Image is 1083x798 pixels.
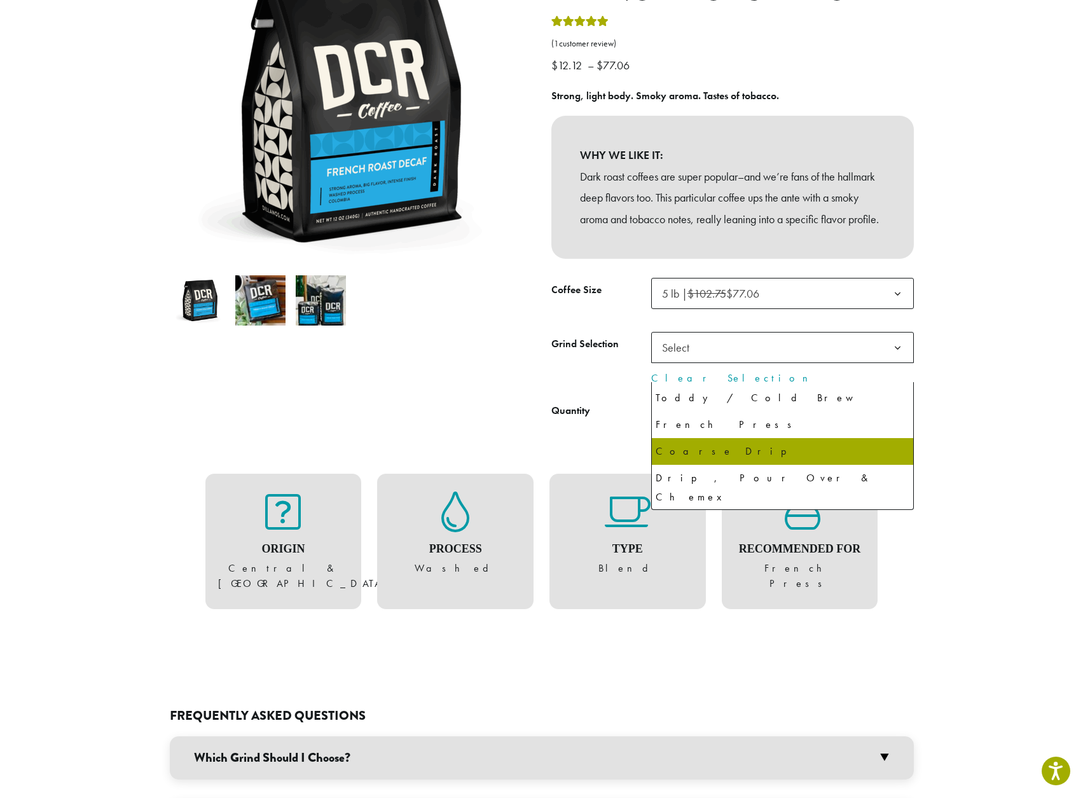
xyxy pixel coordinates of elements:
[687,286,726,301] del: $102.75
[235,275,286,326] img: French Roast Decaf - Image 2
[551,38,914,50] a: (1customer review)
[562,542,693,556] h4: Type
[296,275,346,326] img: French Roast Decaf - Image 3
[551,403,590,418] div: Quantity
[735,542,866,556] h4: Recommended For
[390,492,521,577] figure: Washed
[175,275,225,326] img: French Roast Decaf
[580,144,885,166] b: WHY WE LIKE IT:
[651,371,914,386] a: Clear Selection
[662,286,759,301] span: 5 lb | $77.06
[656,469,909,507] div: Drip, Pour Over & Chemex
[551,335,651,354] label: Grind Selection
[656,442,909,461] div: Coarse Drip
[651,332,914,363] span: Select
[580,166,885,230] p: Dark roast coffees are super popular–and we’re fans of the hallmark deep flavors too. This partic...
[218,542,349,556] h4: Origin
[651,278,914,309] span: 5 lb | $102.75 $77.06
[588,58,594,72] span: –
[170,708,914,724] h2: Frequently Asked Questions
[597,58,603,72] span: $
[656,389,909,408] div: Toddy / Cold Brew
[657,281,772,306] span: 5 lb | $102.75 $77.06
[551,58,558,72] span: $
[218,492,349,592] figure: Central & [GEOGRAPHIC_DATA]
[597,58,633,72] bdi: 77.06
[551,281,651,299] label: Coffee Size
[656,415,909,434] div: French Press
[562,492,693,577] figure: Blend
[170,736,914,780] h3: Which Grind Should I Choose?
[657,335,702,360] span: Select
[551,58,585,72] bdi: 12.12
[735,492,866,592] figure: French Press
[551,14,609,33] div: Rated 5.00 out of 5
[554,38,559,49] span: 1
[551,89,779,102] b: Strong, light body. Smoky aroma. Tastes of tobacco.
[390,542,521,556] h4: Process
